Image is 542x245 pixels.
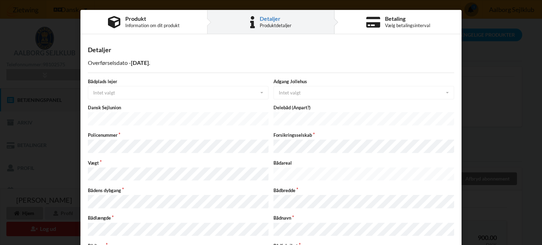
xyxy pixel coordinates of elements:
[125,23,180,28] div: Information om dit produkt
[88,104,269,111] label: Dansk Sejlunion
[273,104,454,111] label: Delebåd (Anpart?)
[273,132,454,138] label: Forsikringsselskab
[88,160,269,166] label: Vægt
[88,132,269,138] label: Policenummer
[88,46,454,54] div: Detaljer
[260,16,291,22] div: Detaljer
[88,59,454,67] p: Overførselsdato - .
[125,16,180,22] div: Produkt
[260,23,291,28] div: Produktdetaljer
[88,215,269,221] label: Bådlængde
[88,78,269,85] label: Bådplads lejer
[273,160,454,166] label: Bådareal
[385,16,430,22] div: Betaling
[273,78,454,85] label: Adgang Jollehus
[273,215,454,221] label: Bådnavn
[273,187,454,194] label: Bådbredde
[385,23,430,28] div: Vælg betalingsinterval
[88,187,269,194] label: Bådens dybgang
[131,59,149,66] b: [DATE]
